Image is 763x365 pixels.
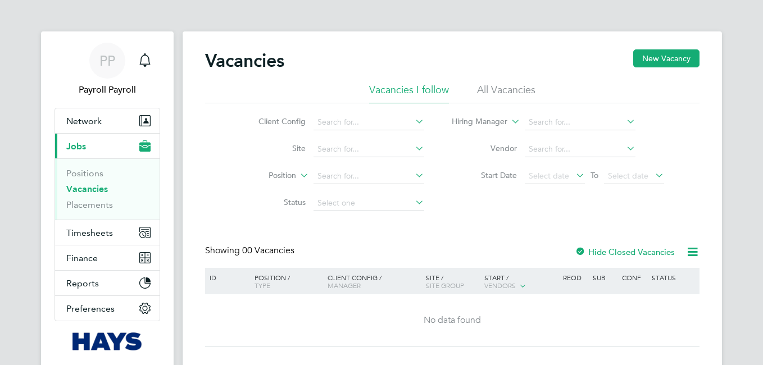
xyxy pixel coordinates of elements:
[242,245,294,256] span: 00 Vacancies
[590,268,619,287] div: Sub
[99,53,115,68] span: PP
[205,245,297,257] div: Showing
[484,281,516,290] span: Vendors
[54,332,160,350] a: Go to home page
[325,268,423,295] div: Client Config /
[649,268,698,287] div: Status
[452,143,517,153] label: Vendor
[231,170,296,181] label: Position
[314,168,424,184] input: Search for...
[55,158,160,220] div: Jobs
[525,115,635,130] input: Search for...
[423,268,482,295] div: Site /
[587,168,602,182] span: To
[207,314,698,326] div: No data found
[55,220,160,245] button: Timesheets
[55,134,160,158] button: Jobs
[55,108,160,133] button: Network
[72,332,143,350] img: hays-logo-retina.png
[66,199,113,210] a: Placements
[560,268,589,287] div: Reqd
[477,83,535,103] li: All Vacancies
[328,281,361,290] span: Manager
[66,141,86,152] span: Jobs
[633,49,700,67] button: New Vacancy
[529,171,569,181] span: Select date
[66,303,115,314] span: Preferences
[66,278,99,289] span: Reports
[241,143,306,153] label: Site
[314,115,424,130] input: Search for...
[314,142,424,157] input: Search for...
[205,49,284,72] h2: Vacancies
[241,116,306,126] label: Client Config
[55,271,160,295] button: Reports
[66,227,113,238] span: Timesheets
[66,253,98,263] span: Finance
[66,184,108,194] a: Vacancies
[482,268,560,296] div: Start /
[55,296,160,321] button: Preferences
[55,245,160,270] button: Finance
[66,168,103,179] a: Positions
[66,116,102,126] span: Network
[246,268,325,295] div: Position /
[452,170,517,180] label: Start Date
[426,281,464,290] span: Site Group
[575,247,675,257] label: Hide Closed Vacancies
[608,171,648,181] span: Select date
[525,142,635,157] input: Search for...
[207,268,246,287] div: ID
[314,195,424,211] input: Select one
[369,83,449,103] li: Vacancies I follow
[255,281,270,290] span: Type
[54,43,160,97] a: PPPayroll Payroll
[443,116,507,127] label: Hiring Manager
[619,268,648,287] div: Conf
[241,197,306,207] label: Status
[54,83,160,97] span: Payroll Payroll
